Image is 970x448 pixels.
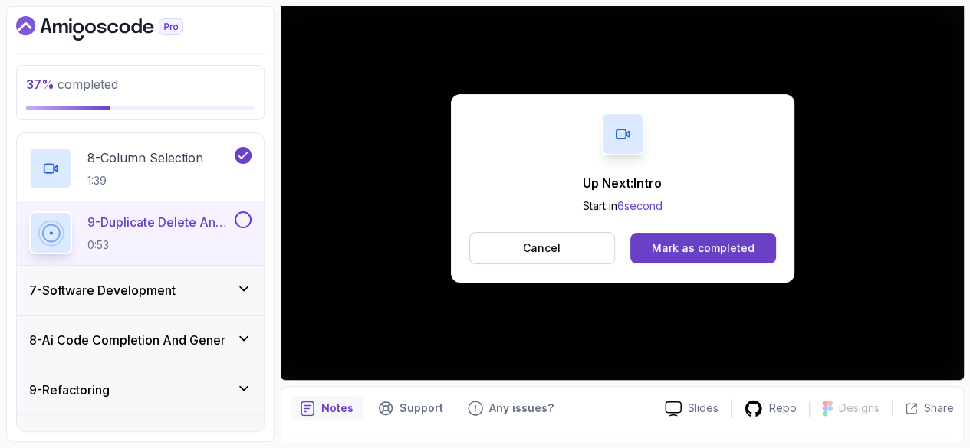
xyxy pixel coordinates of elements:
button: notes button [291,396,363,420]
p: 0:53 [87,237,232,253]
p: Start in [583,198,663,214]
p: Repo [769,401,797,416]
button: Mark as completed [630,233,775,263]
span: 6 second [617,199,663,212]
button: Share [892,401,954,416]
h3: 9 - Refactoring [29,381,110,399]
button: 9-Refactoring [17,365,264,414]
a: Dashboard [16,16,219,41]
p: Any issues? [489,401,554,416]
p: 8 - Column Selection [87,149,203,167]
button: 8-Ai Code Completion And Gener [17,316,264,365]
button: Support button [369,396,452,420]
button: Cancel [469,232,616,264]
h3: 7 - Software Development [29,281,176,299]
p: Share [924,401,954,416]
div: Mark as completed [652,240,755,256]
p: Designs [839,401,880,416]
p: Notes [321,401,353,416]
p: Support [400,401,443,416]
a: Slides [653,401,731,417]
h3: 8 - Ai Code Completion And Gener [29,331,225,349]
span: completed [26,77,118,92]
button: Feedback button [459,396,563,420]
button: 9-Duplicate Delete And Moving Lines0:53 [29,211,252,254]
p: Up Next: Intro [583,174,663,192]
a: Repo [732,399,809,418]
p: Slides [688,401,718,416]
p: 9 - Duplicate Delete And Moving Lines [87,213,232,231]
button: 8-Column Selection1:39 [29,147,252,190]
p: Cancel [523,240,561,256]
p: 1:39 [87,173,203,188]
button: 7-Software Development [17,266,264,315]
span: 37 % [26,77,54,92]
